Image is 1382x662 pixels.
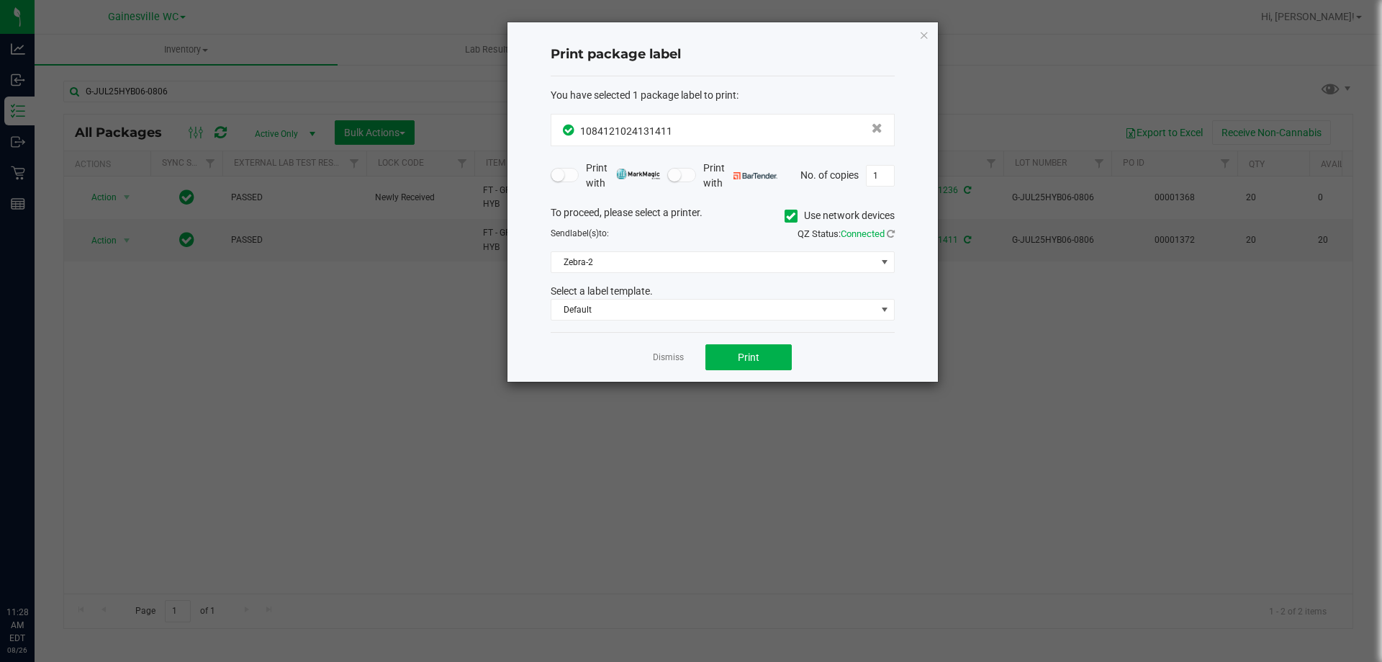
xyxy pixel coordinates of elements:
img: bartender.png [733,172,777,179]
h4: Print package label [551,45,895,64]
span: label(s) [570,228,599,238]
div: : [551,88,895,103]
span: Zebra-2 [551,252,876,272]
img: mark_magic_cybra.png [616,169,660,179]
span: 1084121024131411 [580,125,672,137]
span: Default [551,300,876,320]
span: Connected [841,228,885,239]
iframe: Resource center [14,547,58,590]
span: Send to: [551,228,609,238]
span: In Sync [563,122,577,138]
span: Print with [703,161,777,191]
iframe: Resource center unread badge [42,545,60,562]
span: No. of copies [800,169,859,180]
button: Print [705,344,792,370]
span: QZ Status: [798,228,895,239]
label: Use network devices [785,208,895,223]
div: To proceed, please select a printer. [540,205,905,227]
a: Dismiss [653,352,684,364]
span: You have selected 1 package label to print [551,89,736,101]
span: Print with [586,161,660,191]
span: Print [738,352,759,363]
div: Select a label template. [540,284,905,299]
